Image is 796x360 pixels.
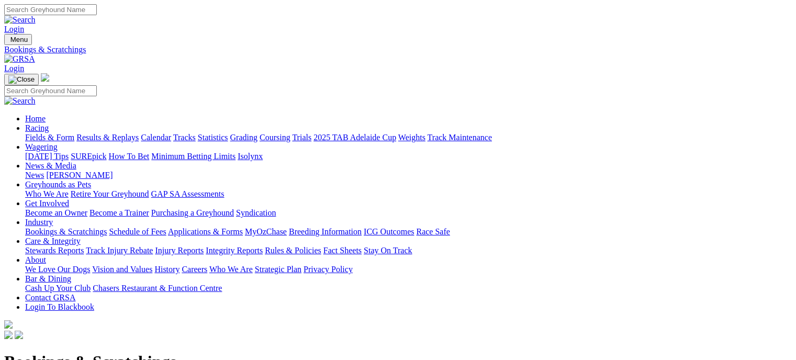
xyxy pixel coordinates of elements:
[25,284,792,293] div: Bar & Dining
[238,152,263,161] a: Isolynx
[25,171,792,180] div: News & Media
[206,246,263,255] a: Integrity Reports
[182,265,207,274] a: Careers
[25,218,53,227] a: Industry
[173,133,196,142] a: Tracks
[245,227,287,236] a: MyOzChase
[416,227,450,236] a: Race Safe
[4,15,36,25] img: Search
[93,284,222,292] a: Chasers Restaurant & Function Centre
[25,189,792,199] div: Greyhounds as Pets
[428,133,492,142] a: Track Maintenance
[209,265,253,274] a: Who We Are
[141,133,171,142] a: Calendar
[25,255,46,264] a: About
[25,265,90,274] a: We Love Our Dogs
[4,64,24,73] a: Login
[109,227,166,236] a: Schedule of Fees
[260,133,290,142] a: Coursing
[25,171,44,179] a: News
[25,142,58,151] a: Wagering
[398,133,425,142] a: Weights
[86,246,153,255] a: Track Injury Rebate
[236,208,276,217] a: Syndication
[25,152,69,161] a: [DATE] Tips
[41,73,49,82] img: logo-grsa-white.png
[71,189,149,198] a: Retire Your Greyhound
[25,161,76,170] a: News & Media
[4,96,36,106] img: Search
[25,227,792,237] div: Industry
[25,284,91,292] a: Cash Up Your Club
[10,36,28,43] span: Menu
[304,265,353,274] a: Privacy Policy
[25,293,75,302] a: Contact GRSA
[289,227,362,236] a: Breeding Information
[25,199,69,208] a: Get Involved
[151,152,236,161] a: Minimum Betting Limits
[151,189,225,198] a: GAP SA Assessments
[4,331,13,339] img: facebook.svg
[109,152,150,161] a: How To Bet
[92,265,152,274] a: Vision and Values
[46,171,113,179] a: [PERSON_NAME]
[25,133,792,142] div: Racing
[89,208,149,217] a: Become a Trainer
[364,246,412,255] a: Stay On Track
[4,74,39,85] button: Toggle navigation
[155,246,204,255] a: Injury Reports
[25,114,46,123] a: Home
[25,152,792,161] div: Wagering
[364,227,414,236] a: ICG Outcomes
[4,85,97,96] input: Search
[4,320,13,329] img: logo-grsa-white.png
[25,208,87,217] a: Become an Owner
[25,180,91,189] a: Greyhounds as Pets
[25,246,84,255] a: Stewards Reports
[71,152,106,161] a: SUREpick
[25,237,81,245] a: Care & Integrity
[4,4,97,15] input: Search
[8,75,35,84] img: Close
[168,227,243,236] a: Applications & Forms
[198,133,228,142] a: Statistics
[25,302,94,311] a: Login To Blackbook
[292,133,311,142] a: Trials
[25,208,792,218] div: Get Involved
[15,331,23,339] img: twitter.svg
[4,25,24,33] a: Login
[4,34,32,45] button: Toggle navigation
[154,265,180,274] a: History
[4,54,35,64] img: GRSA
[265,246,321,255] a: Rules & Policies
[255,265,301,274] a: Strategic Plan
[4,45,792,54] a: Bookings & Scratchings
[323,246,362,255] a: Fact Sheets
[25,274,71,283] a: Bar & Dining
[25,246,792,255] div: Care & Integrity
[25,133,74,142] a: Fields & Form
[76,133,139,142] a: Results & Replays
[151,208,234,217] a: Purchasing a Greyhound
[313,133,396,142] a: 2025 TAB Adelaide Cup
[25,227,107,236] a: Bookings & Scratchings
[25,265,792,274] div: About
[230,133,257,142] a: Grading
[25,189,69,198] a: Who We Are
[25,123,49,132] a: Racing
